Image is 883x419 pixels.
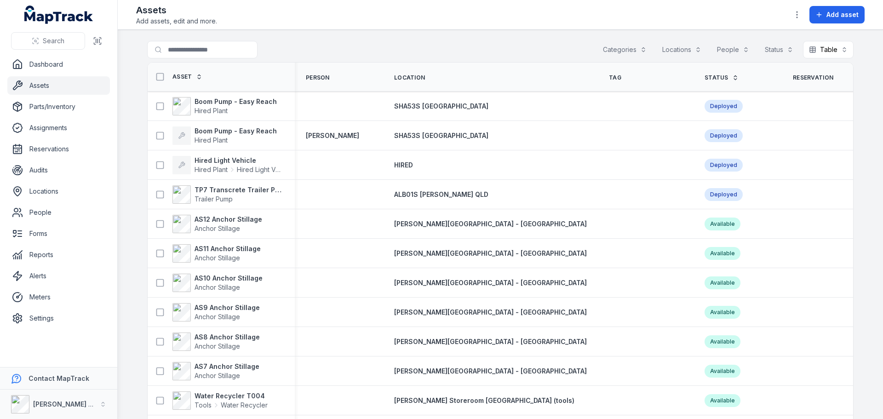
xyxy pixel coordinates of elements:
span: Anchor Stillage [195,283,240,291]
span: Add asset [826,10,859,19]
a: Boom Pump - Easy ReachHired Plant [172,126,277,145]
a: [PERSON_NAME][GEOGRAPHIC_DATA] - [GEOGRAPHIC_DATA] [394,278,587,287]
a: AS12 Anchor StillageAnchor Stillage [172,215,262,233]
strong: AS11 Anchor Stillage [195,244,261,253]
a: SHA53S [GEOGRAPHIC_DATA] [394,102,488,111]
a: SHA53S [GEOGRAPHIC_DATA] [394,131,488,140]
strong: Boom Pump - Easy Reach [195,126,277,136]
span: Tag [609,74,621,81]
a: Parts/Inventory [7,98,110,116]
a: Forms [7,224,110,243]
a: MapTrack [24,6,93,24]
a: AS8 Anchor StillageAnchor Stillage [172,333,260,351]
span: Anchor Stillage [195,342,240,350]
a: Status [705,74,739,81]
a: Alerts [7,267,110,285]
a: [PERSON_NAME][GEOGRAPHIC_DATA] - [GEOGRAPHIC_DATA] [394,249,587,258]
a: [PERSON_NAME] [306,131,359,140]
div: Deployed [705,129,743,142]
a: Boom Pump - Easy ReachHired Plant [172,97,277,115]
button: Table [803,41,854,58]
a: [PERSON_NAME] Storeroom [GEOGRAPHIC_DATA] (tools) [394,396,574,405]
span: Location [394,74,425,81]
span: [PERSON_NAME][GEOGRAPHIC_DATA] - [GEOGRAPHIC_DATA] [394,249,587,257]
span: [PERSON_NAME][GEOGRAPHIC_DATA] - [GEOGRAPHIC_DATA] [394,367,587,375]
a: People [7,203,110,222]
a: Reservations [7,140,110,158]
strong: Contact MapTrack [29,374,89,382]
strong: AS8 Anchor Stillage [195,333,260,342]
div: Deployed [705,100,743,113]
div: Available [705,365,740,378]
div: Available [705,218,740,230]
strong: AS10 Anchor Stillage [195,274,263,283]
span: Hired Plant [195,136,228,144]
a: [PERSON_NAME][GEOGRAPHIC_DATA] - [GEOGRAPHIC_DATA] [394,337,587,346]
a: Meters [7,288,110,306]
a: Asset [172,73,202,80]
a: Locations [7,182,110,201]
div: Available [705,276,740,289]
strong: AS9 Anchor Stillage [195,303,260,312]
div: Available [705,306,740,319]
a: HIRED [394,161,413,170]
span: Reservation [793,74,833,81]
span: [PERSON_NAME][GEOGRAPHIC_DATA] - [GEOGRAPHIC_DATA] [394,338,587,345]
span: Asset [172,73,192,80]
span: Status [705,74,728,81]
button: Search [11,32,85,50]
a: [PERSON_NAME][GEOGRAPHIC_DATA] - [GEOGRAPHIC_DATA] [394,308,587,317]
a: Water Recycler T004ToolsWater Recycler [172,391,268,410]
span: Anchor Stillage [195,224,240,232]
span: Trailer Pump [195,195,233,203]
a: Dashboard [7,55,110,74]
span: HIRED [394,161,413,169]
span: SHA53S [GEOGRAPHIC_DATA] [394,132,488,139]
span: ALB01S [PERSON_NAME] QLD [394,190,488,198]
h2: Assets [136,4,217,17]
span: [PERSON_NAME][GEOGRAPHIC_DATA] - [GEOGRAPHIC_DATA] [394,220,587,228]
span: Water Recycler [221,401,268,410]
a: Audits [7,161,110,179]
div: Available [705,335,740,348]
span: [PERSON_NAME][GEOGRAPHIC_DATA] - [GEOGRAPHIC_DATA] [394,279,587,287]
a: TP7 Transcrete Trailer PumpTrailer Pump [172,185,284,204]
a: Assets [7,76,110,95]
button: People [711,41,755,58]
div: Deployed [705,188,743,201]
a: AS10 Anchor StillageAnchor Stillage [172,274,263,292]
a: Assignments [7,119,110,137]
a: Settings [7,309,110,327]
span: [PERSON_NAME] Storeroom [GEOGRAPHIC_DATA] (tools) [394,396,574,404]
div: Deployed [705,159,743,172]
a: AS7 Anchor StillageAnchor Stillage [172,362,259,380]
div: Available [705,394,740,407]
a: [PERSON_NAME][GEOGRAPHIC_DATA] - [GEOGRAPHIC_DATA] [394,219,587,229]
div: Available [705,247,740,260]
a: Reports [7,246,110,264]
strong: Hired Light Vehicle [195,156,284,165]
strong: Boom Pump - Easy Reach [195,97,277,106]
span: SHA53S [GEOGRAPHIC_DATA] [394,102,488,110]
button: Status [759,41,799,58]
a: AS11 Anchor StillageAnchor Stillage [172,244,261,263]
a: [PERSON_NAME][GEOGRAPHIC_DATA] - [GEOGRAPHIC_DATA] [394,367,587,376]
strong: AS7 Anchor Stillage [195,362,259,371]
span: Anchor Stillage [195,254,240,262]
span: [PERSON_NAME][GEOGRAPHIC_DATA] - [GEOGRAPHIC_DATA] [394,308,587,316]
a: ALB01S [PERSON_NAME] QLD [394,190,488,199]
span: Hired Plant [195,165,228,174]
span: Tools [195,401,212,410]
span: Add assets, edit and more. [136,17,217,26]
strong: [PERSON_NAME] Group [33,400,109,408]
a: Hired Light VehicleHired PlantHired Light Vehicle [172,156,284,174]
strong: TP7 Transcrete Trailer Pump [195,185,284,195]
span: Hired Light Vehicle [237,165,284,174]
span: Hired Plant [195,107,228,115]
strong: AS12 Anchor Stillage [195,215,262,224]
span: Anchor Stillage [195,313,240,321]
strong: Water Recycler T004 [195,391,268,401]
span: Person [306,74,330,81]
a: AS9 Anchor StillageAnchor Stillage [172,303,260,321]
